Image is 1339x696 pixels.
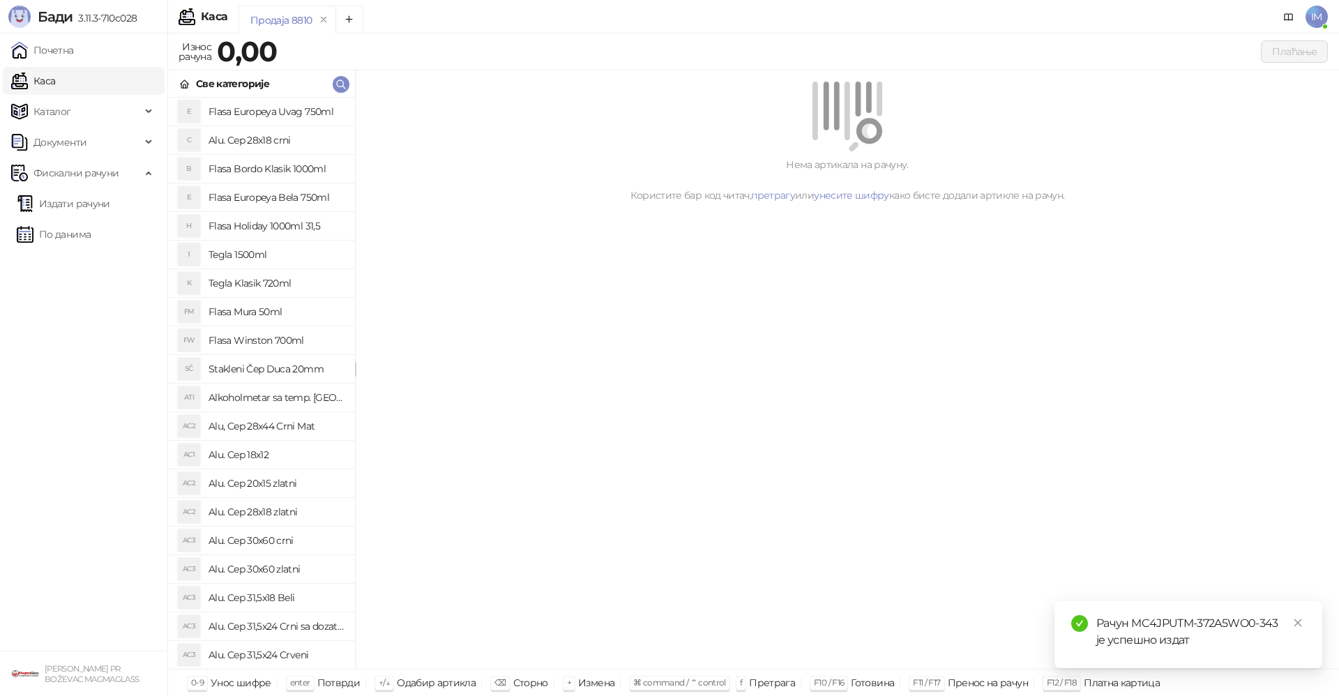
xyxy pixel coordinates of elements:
h4: Stakleni Čep Duca 20mm [209,358,344,380]
div: grid [168,98,355,669]
div: Пренос на рачун [948,674,1028,692]
div: C [178,129,200,151]
h4: Alu. Cep 31,5x18 Beli [209,587,344,609]
strong: 0,00 [217,34,277,68]
h4: Flasa Winston 700ml [209,329,344,351]
h4: Flasa Bordo Klasik 1000ml [209,158,344,180]
h4: Flasa Holiday 1000ml 31,5 [209,215,344,237]
span: check-circle [1071,615,1088,632]
span: + [567,677,571,688]
div: AC3 [178,587,200,609]
h4: Alkoholmetar sa temp. [GEOGRAPHIC_DATA] [209,386,344,409]
div: H [178,215,200,237]
div: AC1 [178,444,200,466]
span: Фискални рачуни [33,159,119,187]
div: Готовина [851,674,894,692]
div: Потврди [317,674,361,692]
span: F12 / F18 [1047,677,1077,688]
div: Претрага [749,674,795,692]
div: B [178,158,200,180]
div: Каса [201,11,227,22]
h4: Alu. Cep 28x18 crni [209,129,344,151]
div: FW [178,329,200,351]
div: K [178,272,200,294]
span: F11 / F17 [913,677,940,688]
small: [PERSON_NAME] PR BOŽEVAC MAGMAGLASS [45,664,139,684]
div: Све категорије [196,76,269,91]
div: Продаја 8810 [250,13,312,28]
div: Износ рачуна [176,38,214,66]
a: Документација [1278,6,1300,28]
a: Каса [11,67,55,95]
h4: Flasa Mura 50ml [209,301,344,323]
span: ⌫ [494,677,506,688]
span: F10 / F16 [814,677,844,688]
div: FM [178,301,200,323]
a: унесите шифру [814,189,889,202]
span: Каталог [33,98,71,126]
span: close [1293,618,1303,628]
div: AC3 [178,529,200,552]
button: Плаћање [1261,40,1328,63]
div: 1 [178,243,200,266]
span: IM [1306,6,1328,28]
h4: Flasa Europeya Uvag 750ml [209,100,344,123]
h4: Alu. Cep 20x15 zlatni [209,472,344,494]
button: Add tab [335,6,363,33]
div: SČ [178,358,200,380]
a: претрагу [751,189,795,202]
a: Close [1290,615,1306,630]
a: Почетна [11,36,74,64]
span: Документи [33,128,86,156]
div: Платна картица [1084,674,1160,692]
span: 0-9 [191,677,204,688]
span: Бади [38,8,73,25]
div: Сторно [513,674,548,692]
h4: Alu. Cep 30x60 crni [209,529,344,552]
h4: Tegla Klasik 720ml [209,272,344,294]
h4: Alu. Cep 31,5x24 Crni sa dozatorom [209,615,344,637]
span: ⌘ command / ⌃ control [633,677,726,688]
h4: Alu. Cep 18x12 [209,444,344,466]
h4: Alu. Cep 30x60 zlatni [209,558,344,580]
button: remove [315,14,333,26]
div: E [178,100,200,123]
h4: Alu, Cep 28x44 Crni Mat [209,415,344,437]
span: f [740,677,742,688]
h4: Alu. Cep 28x18 zlatni [209,501,344,523]
div: AC2 [178,415,200,437]
span: enter [290,677,310,688]
span: ↑/↓ [379,677,390,688]
a: По данима [17,220,91,248]
span: 3.11.3-710c028 [73,12,137,24]
div: Нема артикала на рачуну. Користите бар код читач, или како бисте додали артикле на рачун. [372,157,1322,203]
div: Измена [578,674,614,692]
div: AC3 [178,615,200,637]
div: AC3 [178,644,200,666]
div: ATI [178,386,200,409]
h4: Alu. Cep 31,5x24 Crveni [209,644,344,666]
div: Рачун MC4JPUTM-372A5WO0-343 је успешно издат [1096,615,1306,649]
a: Издати рачуни [17,190,110,218]
h4: Tegla 1500ml [209,243,344,266]
img: 64x64-companyLogo-1893ffd3-f8d7-40ed-872e-741d608dc9d9.png [11,660,39,688]
div: Одабир артикла [397,674,476,692]
div: AC2 [178,472,200,494]
h4: Flasa Europeya Bela 750ml [209,186,344,209]
div: AC2 [178,501,200,523]
img: Logo [8,6,31,28]
div: Унос шифре [211,674,271,692]
div: E [178,186,200,209]
div: AC3 [178,558,200,580]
